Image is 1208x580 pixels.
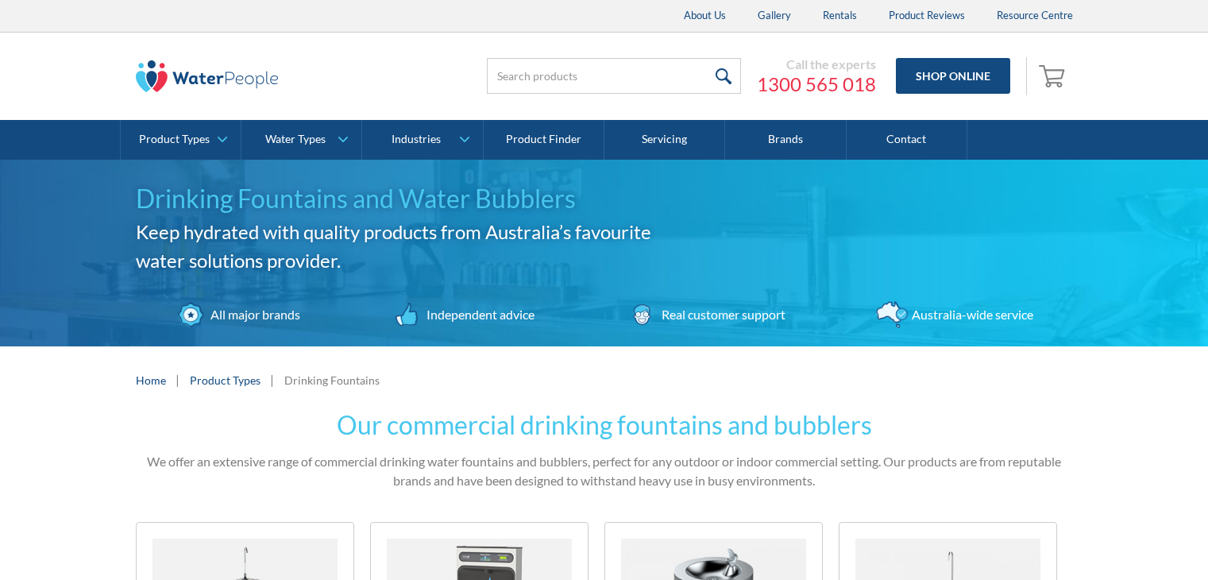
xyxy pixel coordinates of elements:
[241,120,361,160] a: Water Types
[265,133,326,146] div: Water Types
[484,120,604,160] a: Product Finder
[604,120,725,160] a: Servicing
[896,58,1010,94] a: Shop Online
[268,370,276,389] div: |
[136,60,279,92] img: The Water People
[136,452,1073,490] p: We offer an extensive range of commercial drinking water fountains and bubblers, perfect for any ...
[487,58,741,94] input: Search products
[190,372,261,389] a: Product Types
[725,120,846,160] a: Brands
[658,305,785,324] div: Real customer support
[136,180,676,218] h1: Drinking Fountains and Water Bubblers
[757,72,876,96] a: 1300 565 018
[139,133,210,146] div: Product Types
[136,218,676,275] h2: Keep hydrated with quality products from Australia’s favourite water solutions provider.
[847,120,967,160] a: Contact
[757,56,876,72] div: Call the experts
[206,305,300,324] div: All major brands
[908,305,1033,324] div: Australia-wide service
[423,305,535,324] div: Independent advice
[284,372,380,389] div: Drinking Fountains
[121,120,241,160] a: Product Types
[1039,63,1069,88] img: shopping cart
[136,406,1073,444] h2: Our commercial drinking fountains and bubblers
[174,370,182,389] div: |
[136,372,166,389] a: Home
[392,133,441,146] div: Industries
[1049,501,1208,580] iframe: podium webchat widget bubble
[1035,57,1073,95] a: Open cart
[362,120,482,160] a: Industries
